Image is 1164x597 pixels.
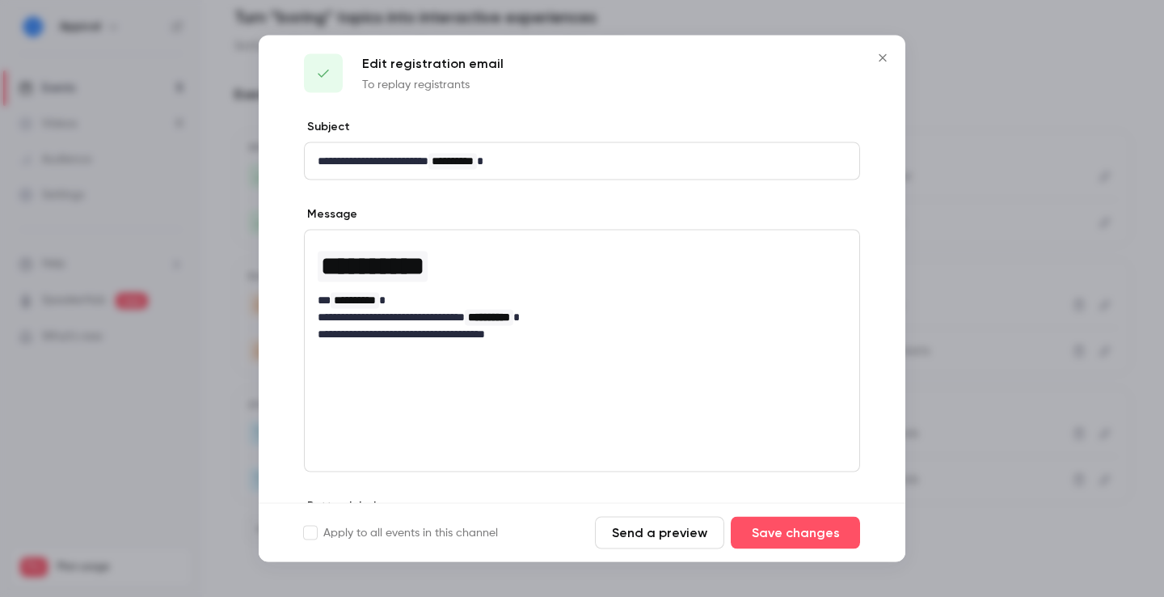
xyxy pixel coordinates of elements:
[595,517,724,549] button: Send a preview
[362,54,504,74] p: Edit registration email
[867,42,899,74] button: Close
[304,498,376,514] label: Button label
[305,143,859,180] div: editor
[731,517,860,549] button: Save changes
[305,231,859,353] div: editor
[304,119,350,135] label: Subject
[304,525,498,541] label: Apply to all events in this channel
[304,206,357,222] label: Message
[362,77,504,93] p: To replay registrants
